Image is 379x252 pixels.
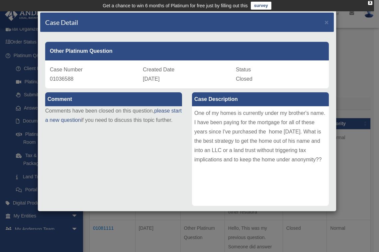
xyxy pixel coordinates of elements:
label: Comment [45,92,182,106]
span: [DATE] [143,76,159,82]
div: Get a chance to win 6 months of Platinum for free just by filling out this [103,2,248,10]
h4: Case Detail [45,18,78,27]
span: Created Date [143,67,174,72]
a: survey [251,2,271,10]
label: Case Description [192,92,329,106]
p: Comments have been closed on this question, if you need to discuss this topic further. [45,106,182,125]
div: Other Platinum Question [45,42,329,60]
span: 01036588 [50,76,73,82]
span: Case Number [50,67,83,72]
span: × [325,18,329,26]
a: please start a new question [45,108,182,123]
div: One of my homes is currently under my brother's name. I have been paying for the mortgage for all... [192,106,329,206]
div: close [368,1,372,5]
span: Status [236,67,251,72]
button: Close [325,19,329,26]
span: Closed [236,76,252,82]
